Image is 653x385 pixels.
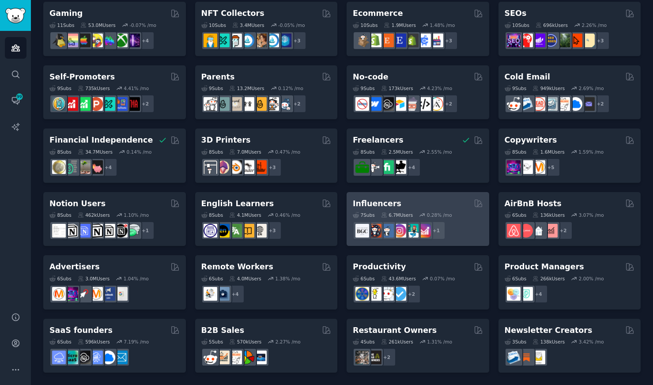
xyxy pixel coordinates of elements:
img: RemoteJobs [204,287,217,301]
img: EnglishLearning [216,224,230,238]
h2: Copywriters [505,135,557,146]
div: 10 Sub s [201,22,226,28]
div: 10 Sub s [353,22,377,28]
img: KeepWriting [519,160,533,174]
h2: Productivity [353,261,406,272]
img: Fire [77,160,91,174]
div: + 1 [136,221,155,240]
img: coldemail [544,97,558,111]
img: ProductMgmt [519,287,533,301]
div: + 4 [226,285,245,303]
div: 7 Sub s [353,212,375,218]
img: B2BSaaS [569,97,582,111]
div: 9 Sub s [353,85,375,91]
div: + 4 [136,31,155,50]
div: 2.5M Users [381,149,413,155]
img: GummySearch logo [5,8,26,23]
img: Local_SEO [556,34,570,47]
img: The_SEO [581,34,595,47]
img: daddit [204,97,217,111]
div: 596k Users [78,339,110,345]
div: + 4 [99,158,117,177]
img: NoCodeSaaS [380,97,394,111]
div: + 5 [542,158,560,177]
div: 173k Users [381,85,413,91]
img: sales [507,97,521,111]
img: InstagramGrowthTips [417,224,431,238]
img: SingleParents [216,97,230,111]
img: NotionGeeks [89,224,103,238]
img: b2b_sales [556,97,570,111]
div: 8 Sub s [201,212,223,218]
img: FixMyPrint [253,160,267,174]
img: rentalproperties [532,224,545,238]
img: NFTMarketplace [216,34,230,47]
img: NFTmarket [228,34,242,47]
img: microsaas [64,351,78,364]
img: Substack [519,351,533,364]
h2: SEOs [505,8,527,19]
div: + 2 [377,348,396,366]
img: 3Dprinting [204,160,217,174]
div: 6 Sub s [353,276,375,282]
img: UKPersonalFinance [52,160,66,174]
img: productivity [380,287,394,301]
img: SaaSSales [89,351,103,364]
div: 2.55 % /mo [427,149,452,155]
img: AirBnBHosts [519,224,533,238]
div: 0.12 % /mo [278,85,303,91]
div: 6.7M Users [381,212,413,218]
img: LifeProTips [355,287,369,301]
div: 3.0M Users [78,276,110,282]
img: languagelearning [204,224,217,238]
img: ender3 [241,160,254,174]
img: marketing [52,287,66,301]
div: 1.48 % /mo [430,22,455,28]
img: AppIdeas [52,97,66,111]
img: youtubepromotion [64,97,78,111]
img: NoCodeMovement [417,97,431,111]
img: DigitalItems [278,34,291,47]
h2: Self-Promoters [49,72,115,83]
div: 6 Sub s [49,339,72,345]
img: XboxGamers [114,34,128,47]
div: 8 Sub s [49,149,72,155]
img: shopify [368,34,381,47]
img: Fiverr [380,160,394,174]
div: 10 Sub s [505,22,529,28]
img: ProductManagement [507,287,521,301]
img: GamerPals [89,34,103,47]
img: FinancialPlanning [64,160,78,174]
div: 13.2M Users [229,85,264,91]
div: 34.7M Users [78,149,113,155]
img: notioncreations [64,224,78,238]
h2: B2B Sales [201,325,245,336]
h2: No-code [353,72,389,83]
div: 462k Users [78,212,110,218]
img: content_marketing [532,160,545,174]
img: BeautyGuruChatter [355,224,369,238]
img: dropship [355,34,369,47]
img: Emailmarketing [519,97,533,111]
div: + 2 [554,221,573,240]
div: + 3 [288,31,306,50]
h2: SaaS founders [49,325,113,336]
img: FreeNotionTemplates [77,224,91,238]
div: 9 Sub s [49,85,72,91]
h2: Ecommerce [353,8,403,19]
h2: AirBnB Hosts [505,198,562,209]
img: getdisciplined [393,287,406,301]
div: 4.0M Users [229,276,261,282]
img: InstagramMarketing [393,224,406,238]
img: CozyGamers [64,34,78,47]
img: 3Dmodeling [216,160,230,174]
div: + 4 [529,285,548,303]
img: LearnEnglishOnReddit [241,224,254,238]
img: airbnb_hosts [507,224,521,238]
img: freelance_forhire [368,160,381,174]
div: 696k Users [536,22,568,28]
img: googleads [114,287,128,301]
div: + 3 [439,31,458,50]
img: CryptoArt [253,34,267,47]
h2: Product Managers [505,261,584,272]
